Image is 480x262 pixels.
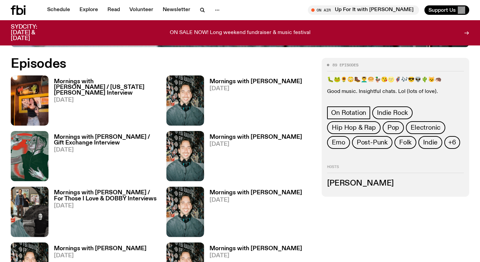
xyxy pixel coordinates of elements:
a: Indie [418,136,442,149]
a: On Rotation [327,106,370,119]
span: [DATE] [54,253,147,259]
h3: Mornings with [PERSON_NAME] [210,134,302,140]
span: On Rotation [331,109,366,117]
a: Explore [75,5,102,15]
span: 89 episodes [332,63,358,67]
a: Emo [327,136,350,149]
a: Mornings with [PERSON_NAME] / For Those I Love & DOBBY Interviews[DATE] [49,190,158,237]
span: +6 [448,139,456,146]
span: Pop [387,124,399,131]
h3: Mornings with [PERSON_NAME] [54,246,147,252]
span: [DATE] [210,86,302,92]
span: Emo [332,139,345,146]
a: Mornings with [PERSON_NAME][DATE] [204,79,302,126]
span: Electronic [411,124,441,131]
a: Schedule [43,5,74,15]
h3: Mornings with [PERSON_NAME] [210,246,302,252]
span: Support Us [428,7,456,13]
a: Read [103,5,124,15]
span: [DATE] [54,147,158,153]
h2: Episodes [11,58,314,70]
h3: Mornings with [PERSON_NAME] [210,79,302,85]
a: Folk [394,136,416,149]
a: Pop [383,121,404,134]
a: Electronic [406,121,445,134]
span: Indie Rock [377,109,408,117]
button: On AirUp For It with [PERSON_NAME] [308,5,419,15]
img: Radio presenter Ben Hansen sits in front of a wall of photos and an fbi radio sign. Film photo. B... [166,75,204,126]
a: Volunteer [125,5,157,15]
a: Mornings with [PERSON_NAME][DATE] [204,190,302,237]
span: [DATE] [54,97,158,103]
h3: Mornings with [PERSON_NAME] / Gift Exchange Interview [54,134,158,146]
span: Folk [399,139,412,146]
p: 🐛🐸🌻😳🥾💆‍♂️🥯🦆😘🌝🦸🎶😎👽🌵😼🦔 [327,77,464,83]
p: ON SALE NOW! Long weekend fundraiser & music festival [170,30,311,36]
span: Hip Hop & Rap [332,124,376,131]
a: Mornings with [PERSON_NAME] / Gift Exchange Interview[DATE] [49,134,158,181]
h3: Mornings with [PERSON_NAME] [210,190,302,196]
h3: Mornings with [PERSON_NAME] / For Those I Love & DOBBY Interviews [54,190,158,201]
span: [DATE] [210,197,302,203]
a: Mornings with [PERSON_NAME][DATE] [204,134,302,181]
button: Support Us [424,5,469,15]
p: Good music. Insightful chats. Lol (lots of love). [327,89,464,95]
span: Indie [423,139,438,146]
img: Radio presenter Ben Hansen sits in front of a wall of photos and an fbi radio sign. Film photo. B... [166,187,204,237]
h2: Hosts [327,165,464,173]
a: Mornings with [PERSON_NAME] / [US_STATE][PERSON_NAME] Interview[DATE] [49,79,158,126]
span: Post-Punk [357,139,388,146]
h3: [PERSON_NAME] [327,180,464,187]
h3: Mornings with [PERSON_NAME] / [US_STATE][PERSON_NAME] Interview [54,79,158,96]
a: Post-Punk [352,136,392,149]
button: +6 [444,136,460,149]
a: Hip Hop & Rap [327,121,380,134]
span: [DATE] [54,203,158,209]
h3: SYDCITY: [DATE] & [DATE] [11,24,54,41]
a: Indie Rock [372,106,413,119]
span: [DATE] [210,253,302,259]
a: Newsletter [159,5,194,15]
span: [DATE] [210,141,302,147]
img: Radio presenter Ben Hansen sits in front of a wall of photos and an fbi radio sign. Film photo. B... [166,131,204,181]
